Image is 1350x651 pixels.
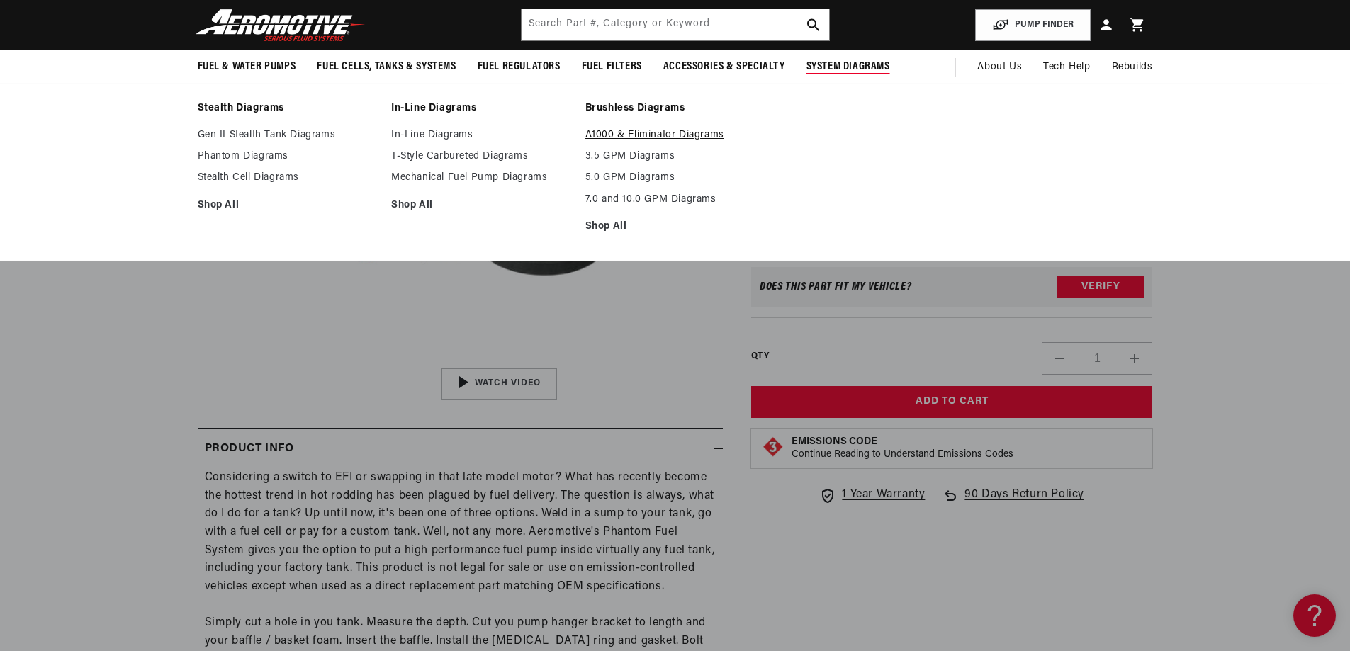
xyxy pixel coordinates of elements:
a: Stealth Diagrams [198,102,378,115]
h2: Product Info [205,440,294,458]
a: Shop All [198,199,378,212]
summary: Rebuilds [1101,50,1164,84]
summary: Fuel Regulators [467,50,571,84]
a: 7.0 and 10.0 GPM Diagrams [585,193,765,206]
a: 5.0 GPM Diagrams [585,171,765,184]
img: Aeromotive [192,9,369,42]
button: Emissions CodeContinue Reading to Understand Emissions Codes [792,436,1013,461]
summary: System Diagrams [796,50,901,84]
span: Fuel Regulators [478,60,561,74]
label: QTY [751,351,769,363]
span: Fuel Cells, Tanks & Systems [317,60,456,74]
span: 90 Days Return Policy [964,486,1084,519]
a: In-Line Diagrams [391,129,571,142]
a: Phantom Diagrams [198,150,378,163]
summary: Fuel Cells, Tanks & Systems [306,50,466,84]
a: 3.5 GPM Diagrams [585,150,765,163]
a: 90 Days Return Policy [942,486,1084,519]
summary: Accessories & Specialty [653,50,796,84]
div: Does This part fit My vehicle? [760,281,912,293]
a: Mechanical Fuel Pump Diagrams [391,171,571,184]
span: 1 Year Warranty [842,486,925,504]
a: Shop All [585,220,765,233]
a: 1 Year Warranty [819,486,925,504]
button: search button [798,9,829,40]
a: A1000 & Eliminator Diagrams [585,129,765,142]
span: Rebuilds [1112,60,1153,75]
summary: Product Info [198,429,723,470]
img: Emissions code [762,436,784,458]
strong: Emissions Code [792,436,877,447]
input: Search by Part Number, Category or Keyword [522,9,829,40]
summary: Tech Help [1033,50,1101,84]
a: Shop All [391,199,571,212]
p: Continue Reading to Understand Emissions Codes [792,448,1013,461]
summary: Fuel Filters [571,50,653,84]
button: Verify [1057,276,1144,298]
a: T-Style Carbureted Diagrams [391,150,571,163]
span: About Us [977,62,1022,72]
span: Tech Help [1043,60,1090,75]
span: Accessories & Specialty [663,60,785,74]
span: System Diagrams [806,60,890,74]
span: Fuel Filters [582,60,642,74]
a: In-Line Diagrams [391,102,571,115]
button: Add to Cart [751,386,1153,418]
a: Brushless Diagrams [585,102,765,115]
button: PUMP FINDER [975,9,1091,41]
a: Stealth Cell Diagrams [198,171,378,184]
a: About Us [967,50,1033,84]
a: Gen II Stealth Tank Diagrams [198,129,378,142]
span: Fuel & Water Pumps [198,60,296,74]
summary: Fuel & Water Pumps [187,50,307,84]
